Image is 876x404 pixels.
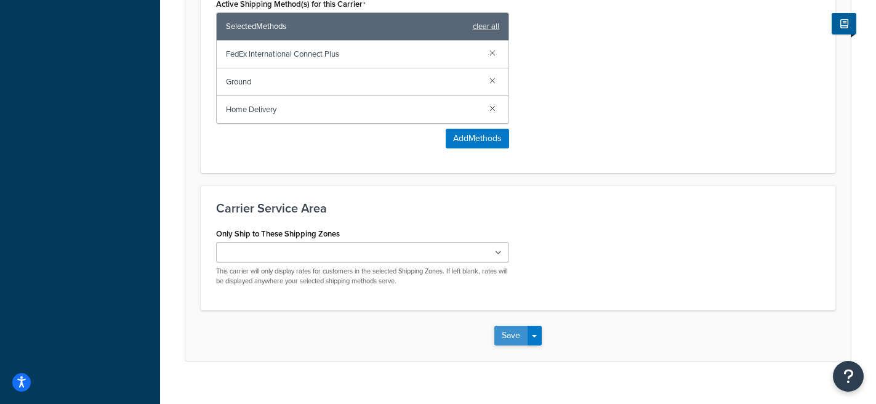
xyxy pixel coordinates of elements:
[226,101,480,118] span: Home Delivery
[216,267,509,286] p: This carrier will only display rates for customers in the selected Shipping Zones. If left blank,...
[832,13,856,34] button: Show Help Docs
[226,18,467,35] span: Selected Methods
[446,129,509,148] button: AddMethods
[226,46,480,63] span: FedEx International Connect Plus
[216,201,820,215] h3: Carrier Service Area
[226,73,480,91] span: Ground
[473,18,499,35] a: clear all
[833,361,864,392] button: Open Resource Center
[494,326,528,345] button: Save
[216,229,340,238] label: Only Ship to These Shipping Zones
